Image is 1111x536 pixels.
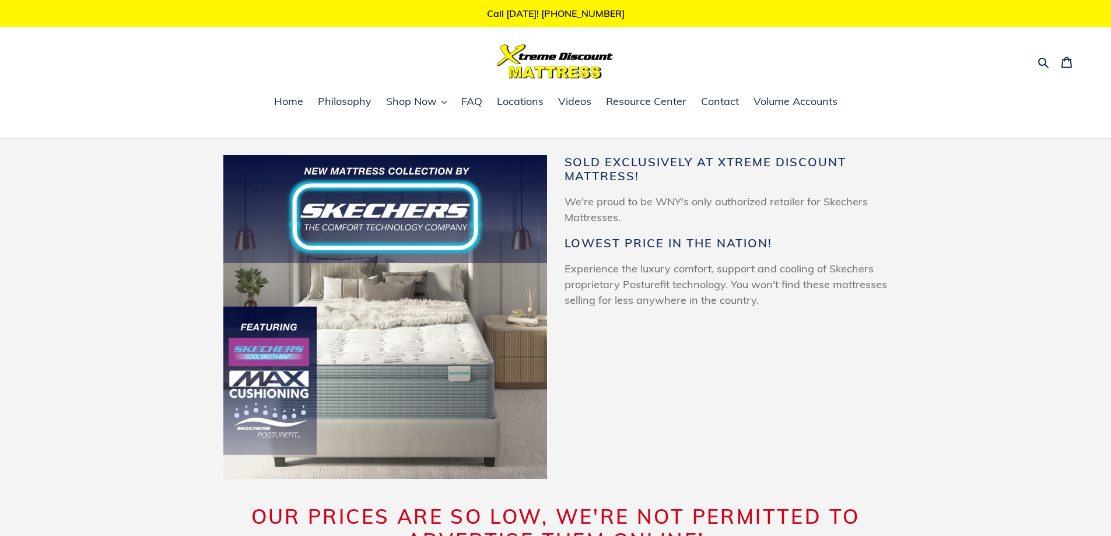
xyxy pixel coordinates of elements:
[268,93,309,111] a: Home
[565,155,888,183] h2: Sold Exclusively at Xtreme Discount Mattress!
[565,195,868,224] span: We're proud to be WNY's only authorized retailer for Skechers Mattresses.
[274,94,303,108] span: Home
[497,94,544,108] span: Locations
[312,93,377,111] a: Philosophy
[748,93,843,111] a: Volume Accounts
[461,94,482,108] span: FAQ
[695,93,745,111] a: Contact
[565,236,888,250] h2: Lowest Price in the Nation!
[552,93,597,111] a: Videos
[318,94,371,108] span: Philosophy
[386,94,437,108] span: Shop Now
[600,93,692,111] a: Resource Center
[223,155,547,479] img: Skechers Web Banner (750 x 750 px) (2).jpg__PID:de10003e-3404-460f-8276-e05f03caa093
[491,93,549,111] a: Locations
[565,262,887,307] span: Experience the luxury comfort, support and cooling of Skechers proprietary Posturefit technology....
[455,93,488,111] a: FAQ
[701,94,739,108] span: Contact
[753,94,837,108] span: Volume Accounts
[497,44,614,79] img: Xtreme Discount Mattress
[380,93,453,111] button: Shop Now
[606,94,686,108] span: Resource Center
[558,94,591,108] span: Videos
